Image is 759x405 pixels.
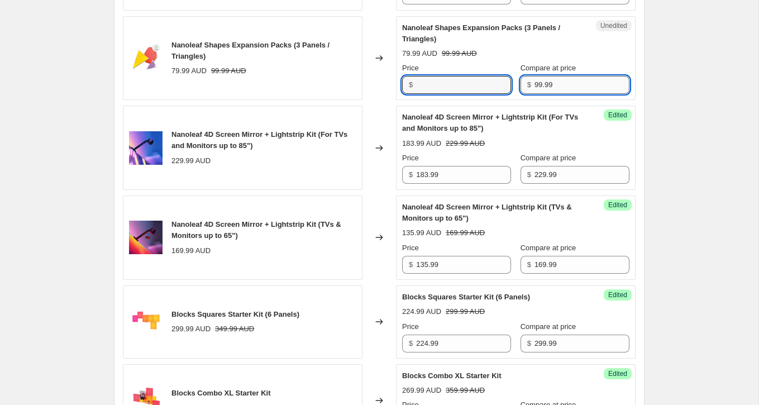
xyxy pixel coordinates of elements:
div: 229.99 AUD [171,155,211,166]
span: Nanoleaf 4D Screen Mirror + Lightstrip Kit (For TVs and Monitors up to 85") [402,113,578,132]
img: 1-nanoleaf-4d-pdp-shop-85-desktop_2x_b62c6774-4882-4094-8bd6-712d47aa09c2_80x.jpg [129,131,163,165]
span: Blocks Squares Starter Kit (6 Panels) [171,310,299,318]
span: $ [409,260,413,269]
span: Edited [608,111,627,120]
span: $ [409,339,413,347]
span: Edited [608,369,627,378]
span: Nanoleaf Shapes Expansion Packs (3 Panels / Triangles) [171,41,330,60]
img: shapes-replacement-hero_80x.jpg [129,41,163,75]
span: Price [402,154,419,162]
div: 79.99 AUD [171,65,207,77]
div: 269.99 AUD [402,385,441,396]
div: 135.99 AUD [402,227,441,239]
span: Price [402,64,419,72]
span: Compare at price [521,154,576,162]
strike: 99.99 AUD [211,65,246,77]
span: $ [527,339,531,347]
strike: 349.99 AUD [215,323,254,335]
span: $ [409,80,413,89]
span: $ [527,170,531,179]
strike: 99.99 AUD [442,48,477,59]
div: 224.99 AUD [402,306,441,317]
div: 299.99 AUD [171,323,211,335]
div: 183.99 AUD [402,138,441,149]
span: $ [527,260,531,269]
span: $ [409,170,413,179]
strike: 299.99 AUD [446,306,485,317]
span: Nanoleaf Shapes Expansion Packs (3 Panels / Triangles) [402,23,560,43]
span: Nanoleaf 4D Screen Mirror + Lightstrip Kit (TVs & Monitors up to 65") [402,203,572,222]
span: Edited [608,290,627,299]
img: 1-nanoleaf-4d-pdp-shop-privacy-desktop_2x_1970d4ca-9106-4698-9ca7-50b7d8c5e7ef_80x.jpg [129,221,163,254]
span: Compare at price [521,64,576,72]
span: Price [402,322,419,331]
span: Price [402,244,419,252]
span: Compare at price [521,244,576,252]
span: Blocks Squares Starter Kit (6 Panels) [402,293,530,301]
span: Blocks Combo XL Starter Kit [402,371,501,380]
span: Blocks Combo XL Starter Kit [171,389,270,397]
span: Edited [608,201,627,209]
strike: 229.99 AUD [446,138,485,149]
span: Unedited [600,21,627,30]
div: 169.99 AUD [171,245,211,256]
img: Blocks_SMK_6PK_FrontPackaging_f02bef0c-2da7-4d5e-aac4-0b49d2d51d86_80x.png [129,305,163,339]
div: 79.99 AUD [402,48,437,59]
strike: 359.99 AUD [446,385,485,396]
span: Compare at price [521,322,576,331]
strike: 169.99 AUD [446,227,485,239]
span: $ [527,80,531,89]
span: Nanoleaf 4D Screen Mirror + Lightstrip Kit (TVs & Monitors up to 65") [171,220,341,240]
span: Nanoleaf 4D Screen Mirror + Lightstrip Kit (For TVs and Monitors up to 85") [171,130,347,150]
